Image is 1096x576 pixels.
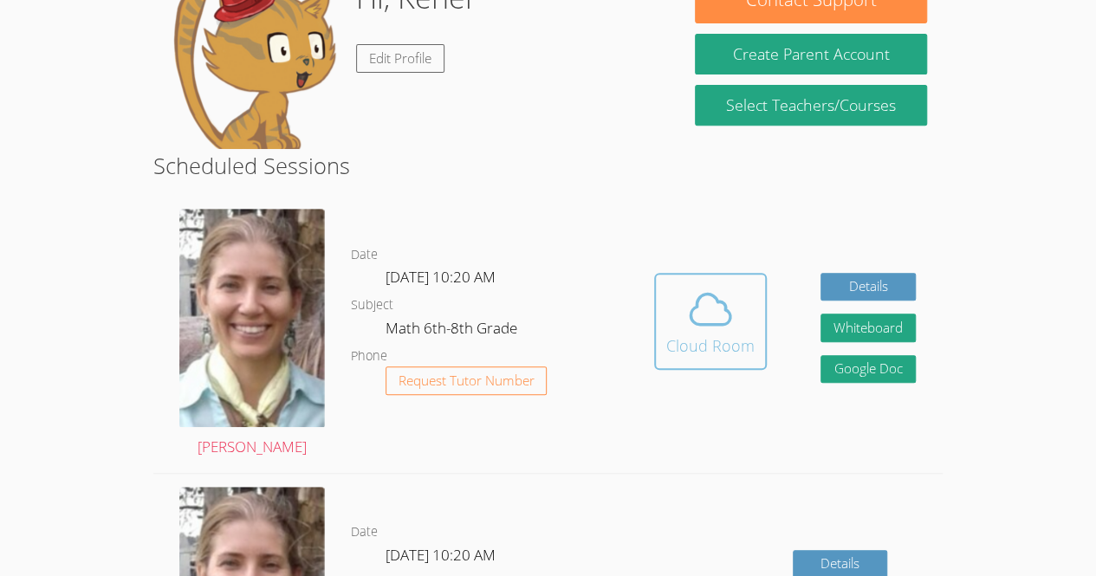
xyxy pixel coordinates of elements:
[351,521,378,543] dt: Date
[351,294,393,316] dt: Subject
[351,346,387,367] dt: Phone
[179,209,325,459] a: [PERSON_NAME]
[820,355,916,384] a: Google Doc
[820,273,916,301] a: Details
[695,85,926,126] a: Select Teachers/Courses
[351,244,378,266] dt: Date
[654,273,767,370] button: Cloud Room
[386,267,496,287] span: [DATE] 10:20 AM
[695,34,926,74] button: Create Parent Account
[386,316,521,346] dd: Math 6th-8th Grade
[399,374,535,387] span: Request Tutor Number
[666,333,755,358] div: Cloud Room
[386,366,548,395] button: Request Tutor Number
[820,314,916,342] button: Whiteboard
[386,545,496,565] span: [DATE] 10:20 AM
[356,44,444,73] a: Edit Profile
[179,209,325,427] img: Screenshot%202024-09-06%20202226%20-%20Cropped.png
[153,149,943,182] h2: Scheduled Sessions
